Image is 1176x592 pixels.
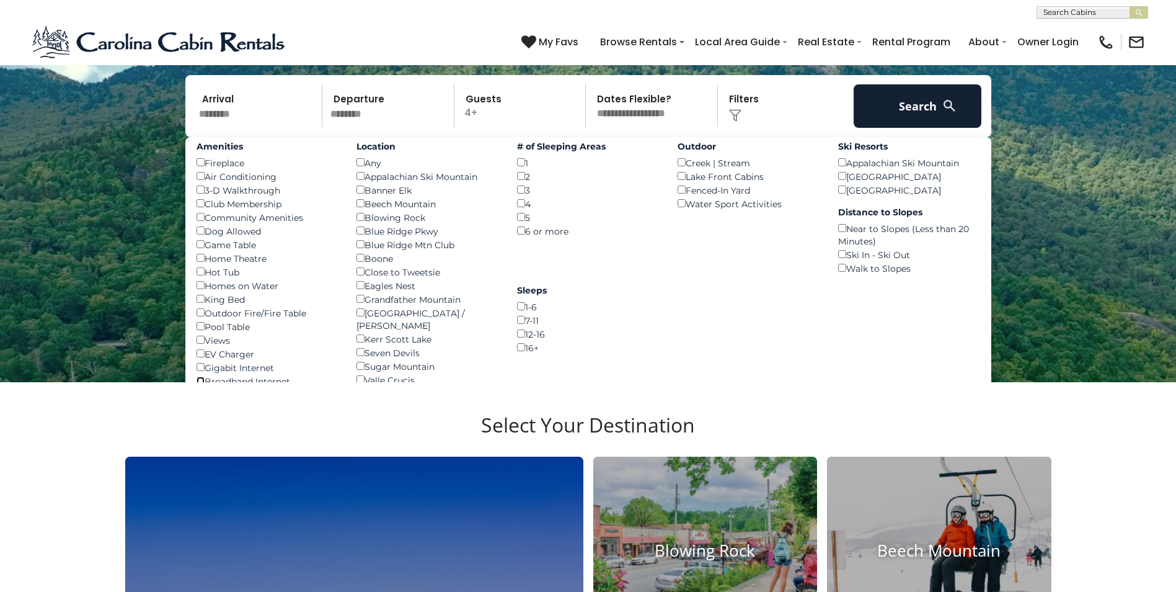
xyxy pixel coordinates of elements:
[9,29,1167,67] h1: Your Adventure Starts Here
[356,332,498,346] div: Kerr Scott Lake
[197,140,338,153] label: Amenities
[942,98,957,114] img: search-regular-white.png
[197,292,338,306] div: King Bed
[838,183,980,197] div: [GEOGRAPHIC_DATA]
[1128,34,1145,51] img: mail-regular-black.png
[356,346,498,359] div: Seven Devils
[962,31,1006,53] a: About
[356,210,498,224] div: Blowing Rock
[678,140,820,153] label: Outdoor
[356,292,498,306] div: Grandfather Mountain
[678,183,820,197] div: Fenced-In Yard
[197,347,338,361] div: EV Charger
[356,197,498,210] div: Beech Mountain
[838,248,980,261] div: Ski In - Ski Out
[539,34,578,50] span: My Favs
[517,169,659,183] div: 2
[197,333,338,347] div: Views
[1011,31,1085,53] a: Owner Login
[356,183,498,197] div: Banner Elk
[356,306,498,332] div: [GEOGRAPHIC_DATA] / [PERSON_NAME]
[517,197,659,210] div: 4
[356,279,498,292] div: Eagles Nest
[197,238,338,251] div: Game Table
[678,156,820,169] div: Creek | Stream
[197,197,338,210] div: Club Membership
[517,313,659,327] div: 7-11
[517,341,659,354] div: 16+
[197,169,338,183] div: Air Conditioning
[197,306,338,320] div: Outdoor Fire/Fire Table
[517,210,659,224] div: 5
[517,300,659,313] div: 1-6
[517,327,659,341] div: 12-16
[356,265,498,279] div: Close to Tweetsie
[517,183,659,197] div: 3
[729,109,741,122] img: filter--v1.png
[594,31,683,53] a: Browse Rentals
[827,542,1051,561] h4: Beech Mountain
[838,206,980,218] label: Distance to Slopes
[517,224,659,238] div: 6 or more
[517,140,659,153] label: # of Sleeping Areas
[792,31,860,53] a: Real Estate
[123,413,1053,457] h3: Select Your Destination
[866,31,957,53] a: Rental Program
[197,279,338,292] div: Homes on Water
[356,169,498,183] div: Appalachian Ski Mountain
[197,224,338,238] div: Dog Allowed
[517,156,659,169] div: 1
[838,169,980,183] div: [GEOGRAPHIC_DATA]
[356,251,498,265] div: Boone
[854,84,982,128] button: Search
[458,84,586,128] p: 4+
[1097,34,1115,51] img: phone-regular-black.png
[31,24,288,61] img: Blue-2.png
[517,284,659,297] label: Sleeps
[838,261,980,275] div: Walk to Slopes
[593,542,818,561] h4: Blowing Rock
[197,156,338,169] div: Fireplace
[356,238,498,251] div: Blue Ridge Mtn Club
[197,183,338,197] div: 3-D Walkthrough
[838,156,980,169] div: Appalachian Ski Mountain
[356,140,498,153] label: Location
[197,251,338,265] div: Home Theatre
[678,169,820,183] div: Lake Front Cabins
[521,34,581,50] a: My Favs
[197,320,338,333] div: Pool Table
[197,361,338,374] div: Gigabit Internet
[356,156,498,169] div: Any
[356,373,498,387] div: Valle Crucis
[356,359,498,373] div: Sugar Mountain
[678,197,820,210] div: Water Sport Activities
[838,222,980,248] div: Near to Slopes (Less than 20 Minutes)
[689,31,786,53] a: Local Area Guide
[838,140,980,153] label: Ski Resorts
[197,265,338,279] div: Hot Tub
[197,374,338,388] div: Broadband Internet
[356,224,498,238] div: Blue Ridge Pkwy
[197,210,338,224] div: Community Amenities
